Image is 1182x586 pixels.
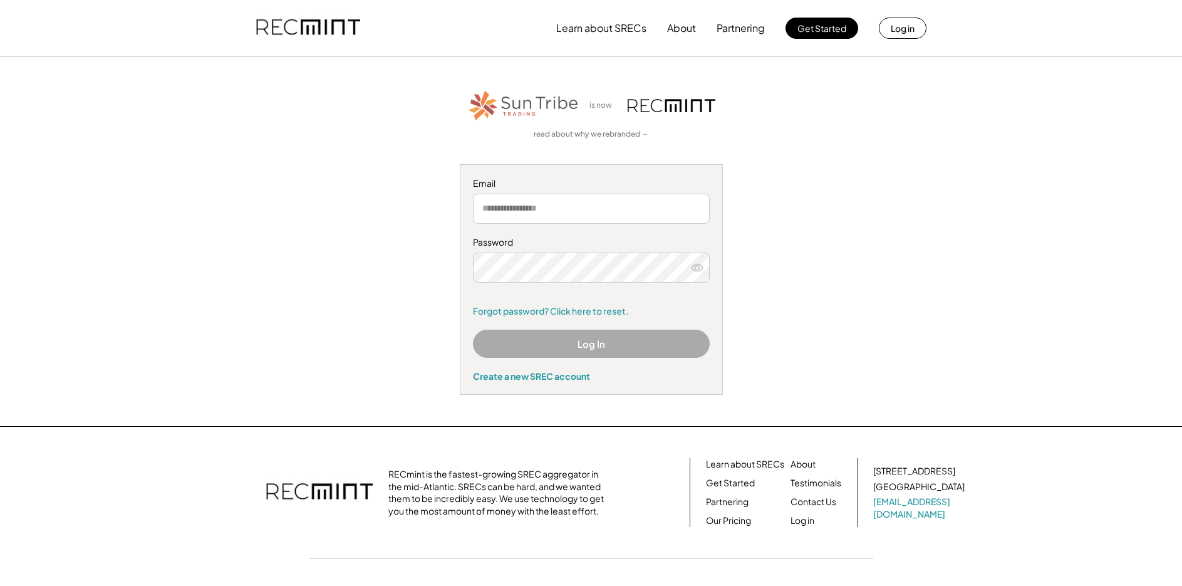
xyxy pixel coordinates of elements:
button: Log In [473,330,710,358]
a: Our Pricing [706,515,751,527]
a: Testimonials [791,477,841,489]
a: [EMAIL_ADDRESS][DOMAIN_NAME] [873,496,967,520]
a: read about why we rebranded → [534,129,649,140]
a: Partnering [706,496,749,508]
button: Learn about SRECs [556,16,646,41]
div: RECmint is the fastest-growing SREC aggregator in the mid-Atlantic. SRECs can be hard, and we wan... [388,468,611,517]
div: is now [586,100,621,111]
img: recmint-logotype%403x.png [628,99,715,112]
img: recmint-logotype%403x.png [266,471,373,515]
img: recmint-logotype%403x.png [256,7,360,50]
img: STT_Horizontal_Logo%2B-%2BColor.png [467,88,580,123]
a: Forgot password? Click here to reset. [473,305,710,318]
div: [STREET_ADDRESS] [873,465,955,478]
button: Partnering [717,16,765,41]
a: About [791,458,816,471]
div: Email [473,177,710,190]
a: Learn about SRECs [706,458,784,471]
a: Contact Us [791,496,836,508]
div: [GEOGRAPHIC_DATA] [873,481,965,493]
a: Log in [791,515,814,527]
div: Password [473,236,710,249]
a: Get Started [706,477,755,489]
button: Log in [879,18,926,39]
div: Create a new SREC account [473,370,710,382]
button: Get Started [785,18,858,39]
button: About [667,16,696,41]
